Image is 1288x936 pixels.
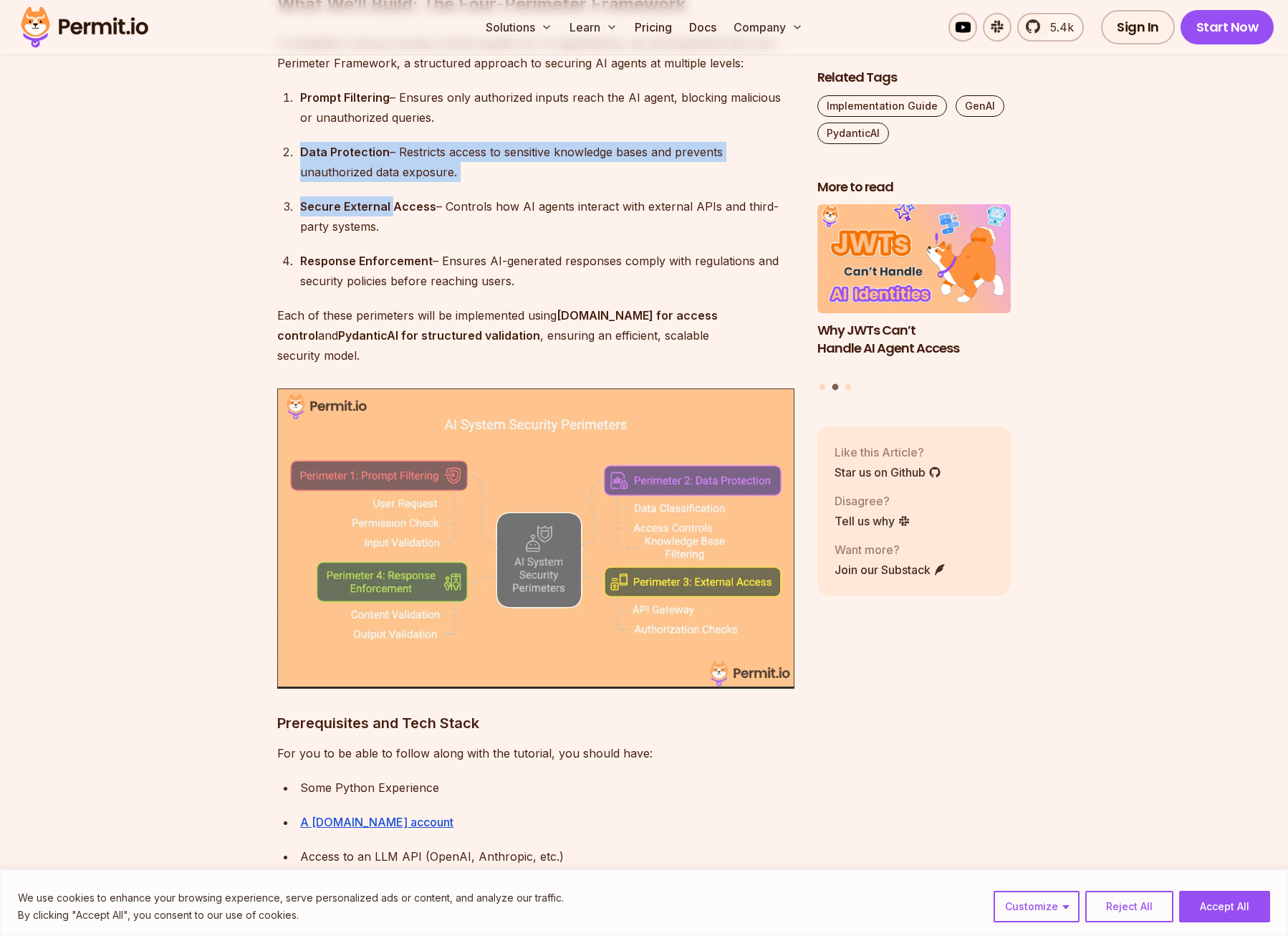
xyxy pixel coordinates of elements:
[300,87,794,128] div: – Ensures only authorized inputs reach the AI agent, blocking malicious or unauthorized queries.
[629,13,678,42] a: Pricing
[300,815,453,829] a: A [DOMAIN_NAME] account
[1101,10,1175,44] a: Sign In
[1042,19,1074,36] span: 5.4k
[817,205,1011,376] li: 2 of 3
[817,205,1011,393] div: Posts
[683,13,722,42] a: Docs
[1181,10,1274,44] a: Start Now
[300,196,794,237] div: – Controls how AI agents interact with external APIs and third-party systems.
[277,743,794,763] p: For you to be able to follow along with the tutorial, you should have:
[338,328,540,343] strong: PydanticAI for structured validation
[817,205,1011,314] img: Why JWTs Can’t Handle AI Agent Access
[817,69,1011,87] h2: Related Tags
[300,846,794,866] div: Access to an LLM API (OpenAI, Anthropic, etc.)
[820,384,825,390] button: Go to slide 1
[1179,891,1270,922] button: Accept All
[994,891,1080,922] button: Customize
[277,305,794,366] p: Each of these perimeters will be implemented using and , ensuring an efficient, scalable security...
[1017,13,1084,42] a: 5.4k
[14,3,155,52] img: Permit logo
[817,123,889,144] a: PydanticAI
[817,205,1011,376] a: Why JWTs Can’t Handle AI Agent AccessWhy JWTs Can’t Handle AI Agent Access
[835,541,946,558] p: Want more?
[300,145,390,159] strong: Data Protection
[277,308,718,343] strong: [DOMAIN_NAME] for access control
[300,778,794,798] div: Some Python Experience
[817,178,1011,196] h2: More to read
[300,199,436,214] strong: Secure External Access
[835,464,941,481] a: Star us on Github
[835,492,910,510] p: Disagree?
[300,142,794,182] div: – Restricts access to sensitive knowledge bases and prevents unauthorized data exposure.
[277,388,794,689] img: image.png
[835,444,941,461] p: Like this Article?
[480,13,558,42] button: Solutions
[832,384,839,391] button: Go to slide 2
[300,90,390,105] strong: Prompt Filtering
[1085,891,1173,922] button: Reject All
[277,712,794,735] h3: Prerequisites and Tech Stack
[817,322,1011,358] h3: Why JWTs Can’t Handle AI Agent Access
[728,13,809,42] button: Company
[835,561,946,578] a: Join our Substack
[817,95,947,117] a: Implementation Guide
[956,95,1004,117] a: GenAI
[18,889,564,907] p: We use cookies to enhance your browsing experience, serve personalized ads or content, and analyz...
[300,251,794,291] div: – Ensures AI-generated responses comply with regulations and security policies before reaching us...
[564,13,623,42] button: Learn
[845,384,851,390] button: Go to slide 3
[835,512,910,530] a: Tell us why
[300,254,433,268] strong: Response Enforcement
[18,907,564,924] p: By clicking "Accept All", you consent to our use of cookies.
